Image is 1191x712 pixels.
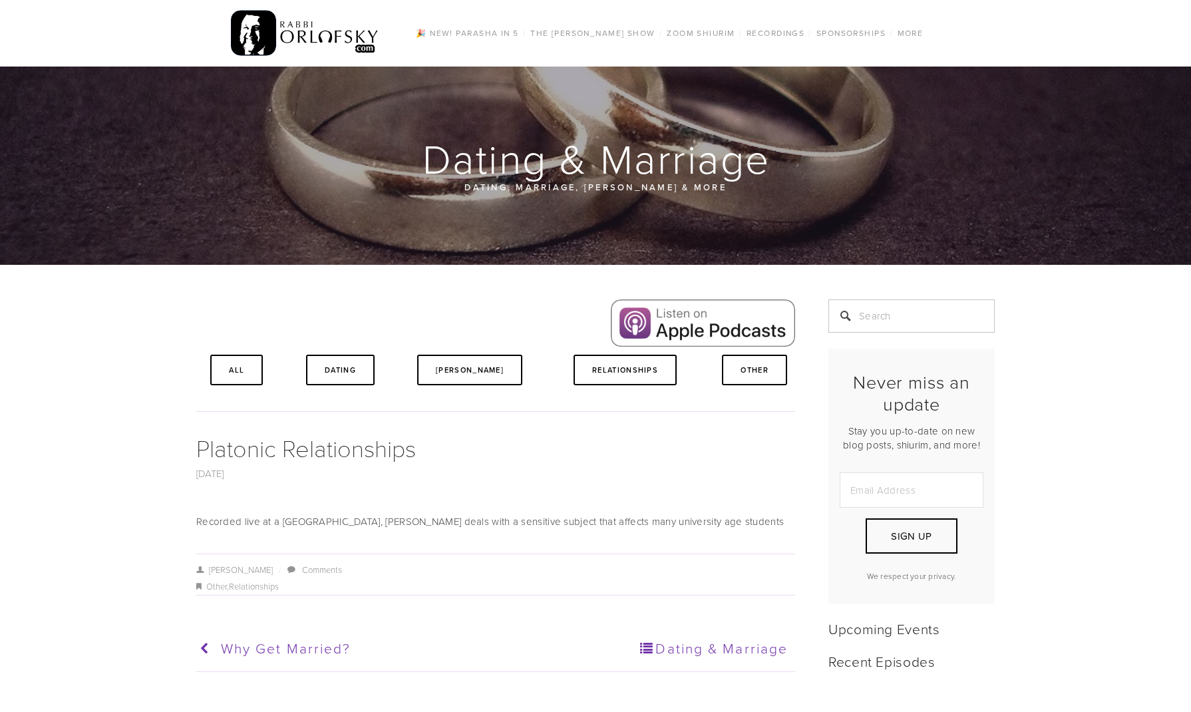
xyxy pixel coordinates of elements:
span: / [739,27,743,39]
a: Sponsorships [812,25,890,42]
div: , [196,579,795,595]
a: Relationships [574,355,677,385]
a: Zoom Shiurim [663,25,739,42]
a: Recordings [743,25,808,42]
a: Other [206,580,227,592]
h1: Dating & Marriage [196,137,996,180]
span: Why get Married? [221,638,351,657]
a: Comments [302,564,342,576]
h2: Recent Episodes [828,653,995,669]
h2: Upcoming Events [828,620,995,637]
a: The [PERSON_NAME] Show [526,25,659,42]
p: Dating, Marriage, [PERSON_NAME] & More [276,180,915,194]
a: 🎉 NEW! Parasha in 5 [412,25,522,42]
a: [DATE] [196,466,224,480]
h2: Never miss an update [840,371,983,415]
a: Relationships [229,580,279,592]
input: Email Address [840,472,983,508]
a: Platonic Relationships [196,431,416,464]
a: Dating & Marriage [494,632,788,665]
p: Stay you up-to-date on new blog posts, shiurim, and more! [840,424,983,452]
a: Other [722,355,787,385]
a: More [894,25,928,42]
span: / [808,27,812,39]
a: Dating [306,355,375,385]
span: Sign Up [891,529,932,543]
a: Why get Married? [196,632,490,665]
a: [PERSON_NAME] [417,355,522,385]
input: Search [828,299,995,333]
button: Sign Up [866,518,957,554]
span: / [523,27,526,39]
span: / [273,564,286,576]
p: We respect your privacy. [840,570,983,582]
p: Recorded live at a [GEOGRAPHIC_DATA], [PERSON_NAME] deals with a sensitive subject that affects m... [196,514,795,530]
a: All [210,355,263,385]
span: / [659,27,663,39]
img: RabbiOrlofsky.com [231,7,379,59]
a: [PERSON_NAME] [196,564,273,576]
span: / [890,27,893,39]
